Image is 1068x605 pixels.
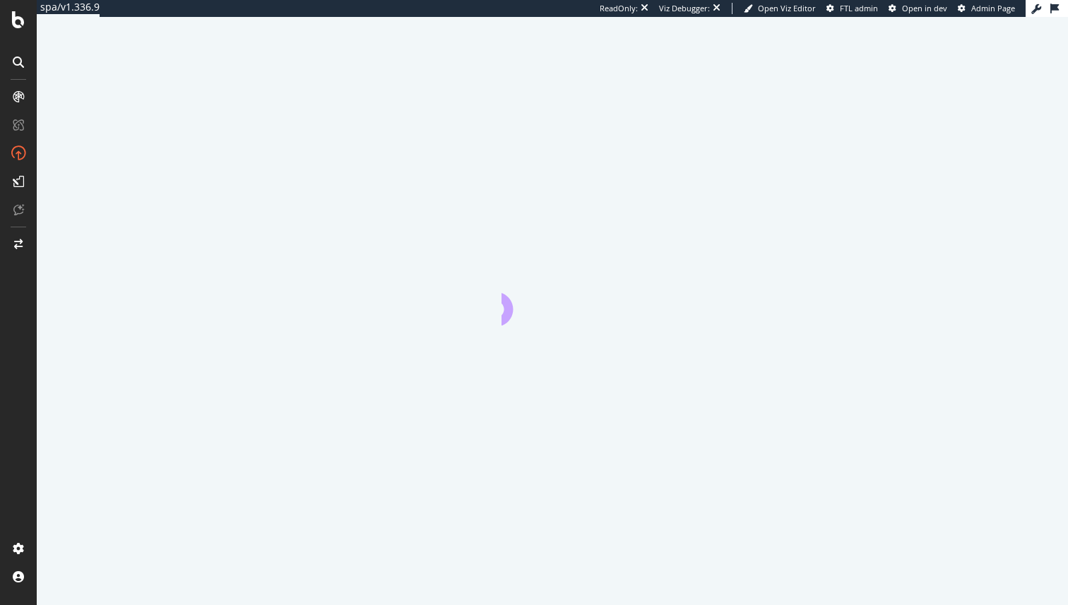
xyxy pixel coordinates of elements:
[600,3,638,14] div: ReadOnly:
[744,3,816,14] a: Open Viz Editor
[889,3,947,14] a: Open in dev
[840,3,878,13] span: FTL admin
[902,3,947,13] span: Open in dev
[958,3,1015,14] a: Admin Page
[971,3,1015,13] span: Admin Page
[502,275,603,325] div: animation
[826,3,878,14] a: FTL admin
[659,3,710,14] div: Viz Debugger:
[758,3,816,13] span: Open Viz Editor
